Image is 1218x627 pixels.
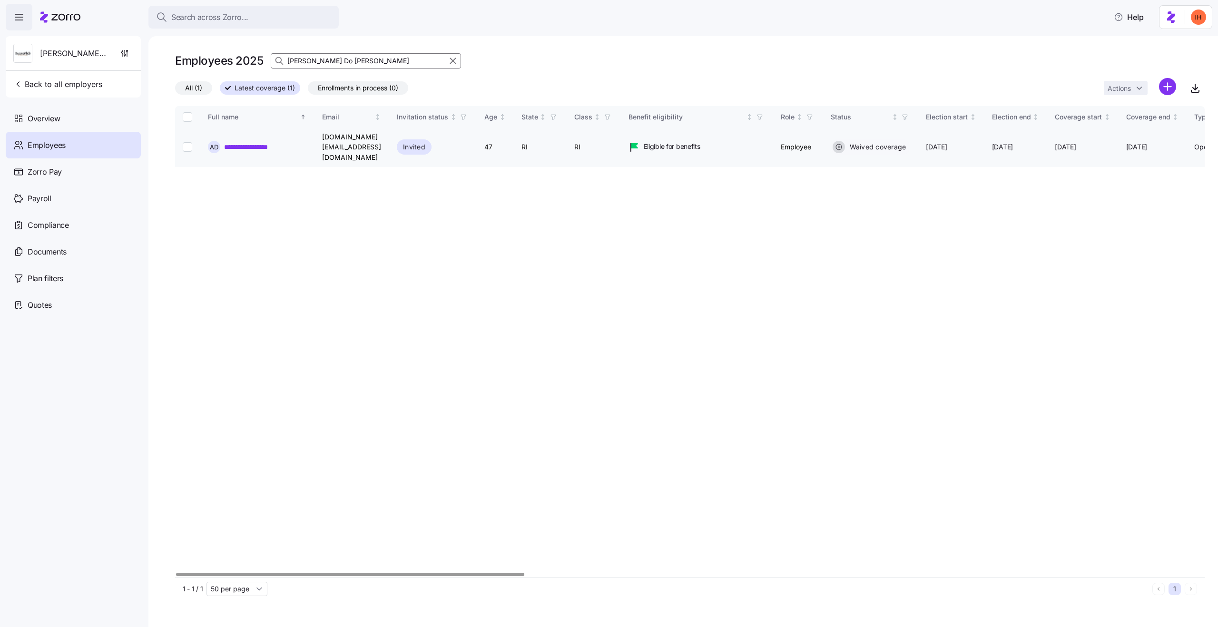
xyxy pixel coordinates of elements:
button: Search across Zorro... [148,6,339,29]
th: Invitation statusNot sorted [389,106,477,128]
span: Employees [28,139,66,151]
td: RI [567,128,621,167]
div: State [521,112,538,122]
span: All (1) [185,82,202,94]
th: Benefit eligibilityNot sorted [621,106,773,128]
input: Select all records [183,112,192,122]
td: Employee [773,128,823,167]
th: StateNot sorted [514,106,567,128]
h1: Employees 2025 [175,53,263,68]
span: Quotes [28,299,52,311]
div: Election start [926,112,968,122]
div: Not sorted [746,114,753,120]
div: Not sorted [970,114,976,120]
div: Not sorted [1104,114,1110,120]
span: Search across Zorro... [171,11,248,23]
a: Payroll [6,185,141,212]
span: Payroll [28,193,51,205]
span: Actions [1108,85,1131,92]
button: Help [1106,8,1151,27]
span: Eligible for benefits [644,142,700,151]
div: Not sorted [796,114,803,120]
div: Full name [208,112,298,122]
div: Age [484,112,497,122]
span: [PERSON_NAME] and [PERSON_NAME]'s Furniture [40,48,108,59]
button: 1 [1169,583,1181,595]
div: Invitation status [397,112,448,122]
span: Compliance [28,219,69,231]
input: Select record 1 [183,142,192,152]
th: Election startNot sorted [918,106,984,128]
div: Coverage end [1126,112,1170,122]
span: Latest coverage (1) [235,82,295,94]
a: Documents [6,238,141,265]
th: StatusNot sorted [823,106,919,128]
span: [DATE] [1126,142,1147,152]
button: Next page [1185,583,1197,595]
div: Not sorted [1032,114,1039,120]
td: 47 [477,128,514,167]
img: Employer logo [14,44,32,63]
div: Sorted ascending [300,114,306,120]
span: Overview [28,113,60,125]
a: Quotes [6,292,141,318]
div: Not sorted [540,114,546,120]
div: Not sorted [1172,114,1179,120]
input: Search Employees [271,53,461,69]
button: Actions [1104,81,1148,95]
span: [DATE] [1055,142,1076,152]
span: [DATE] [926,142,947,152]
img: f3711480c2c985a33e19d88a07d4c111 [1191,10,1206,25]
div: Role [781,112,795,122]
span: Invited [403,141,425,153]
span: [DATE] [992,142,1013,152]
td: [DOMAIN_NAME][EMAIL_ADDRESS][DOMAIN_NAME] [314,128,389,167]
div: Not sorted [892,114,898,120]
button: Previous page [1152,583,1165,595]
th: ClassNot sorted [567,106,621,128]
span: A D [210,144,218,150]
div: Status [831,112,890,122]
a: Plan filters [6,265,141,292]
div: Election end [992,112,1031,122]
a: Employees [6,132,141,158]
div: Not sorted [450,114,457,120]
div: Email [322,112,373,122]
div: Not sorted [374,114,381,120]
th: AgeNot sorted [477,106,514,128]
div: Not sorted [594,114,600,120]
span: Waived coverage [847,142,906,152]
a: Overview [6,105,141,132]
div: Not sorted [499,114,506,120]
button: Back to all employers [10,75,106,94]
th: RoleNot sorted [773,106,823,128]
svg: add icon [1159,78,1176,95]
a: Compliance [6,212,141,238]
div: Coverage start [1055,112,1102,122]
th: Election endNot sorted [984,106,1048,128]
th: Coverage startNot sorted [1047,106,1119,128]
th: EmailNot sorted [314,106,389,128]
div: Class [574,112,592,122]
th: Coverage endNot sorted [1119,106,1187,128]
span: Help [1114,11,1144,23]
span: Plan filters [28,273,63,284]
span: 1 - 1 / 1 [183,584,203,594]
span: Back to all employers [13,78,102,90]
td: RI [514,128,567,167]
span: Documents [28,246,67,258]
th: Full nameSorted ascending [200,106,314,128]
a: Zorro Pay [6,158,141,185]
div: Benefit eligibility [629,112,745,122]
span: Enrollments in process (0) [318,82,398,94]
span: Zorro Pay [28,166,62,178]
